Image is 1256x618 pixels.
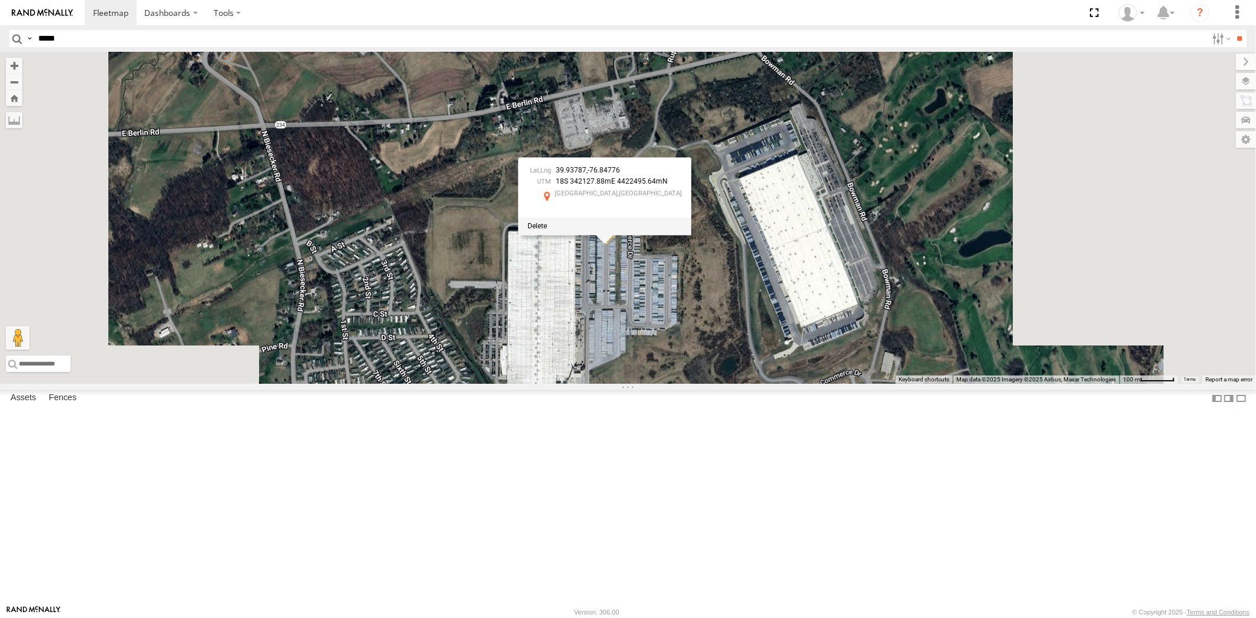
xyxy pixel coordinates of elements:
label: Measure [6,112,22,128]
a: Terms (opens in new tab) [1184,377,1197,382]
label: Delete Marker [528,222,547,230]
a: Visit our Website [6,606,61,618]
label: Hide Summary Table [1235,390,1247,407]
label: Assets [5,390,42,407]
span: 100 m [1123,376,1140,383]
label: Search Query [25,30,34,47]
div: Sardor Khadjimedov [1115,4,1149,22]
div: , [528,167,682,175]
label: Fences [43,390,82,407]
div: [GEOGRAPHIC_DATA],[GEOGRAPHIC_DATA] [555,191,682,198]
button: Drag Pegman onto the map to open Street View [6,326,29,350]
span: Map data ©2025 Imagery ©2025 Airbus, Maxar Technologies [956,376,1116,383]
button: Zoom Home [6,90,22,106]
a: Terms and Conditions [1187,609,1250,616]
span: 39.93787 [556,167,586,175]
span: -76.84776 [588,167,620,175]
div: © Copyright 2025 - [1132,609,1250,616]
i: ? [1191,4,1209,22]
div: Version: 306.00 [574,609,619,616]
label: Search Filter Options [1208,30,1233,47]
button: Keyboard shortcuts [899,376,949,384]
button: Zoom in [6,58,22,74]
button: Zoom out [6,74,22,90]
label: Dock Summary Table to the Right [1223,390,1235,407]
div: 18S 342127.88mE 4422495.64mN [528,178,682,186]
a: Report a map error [1205,376,1252,383]
button: Map Scale: 100 m per 55 pixels [1119,376,1178,384]
label: Map Settings [1236,131,1256,148]
img: rand-logo.svg [12,9,73,17]
label: Dock Summary Table to the Left [1211,390,1223,407]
